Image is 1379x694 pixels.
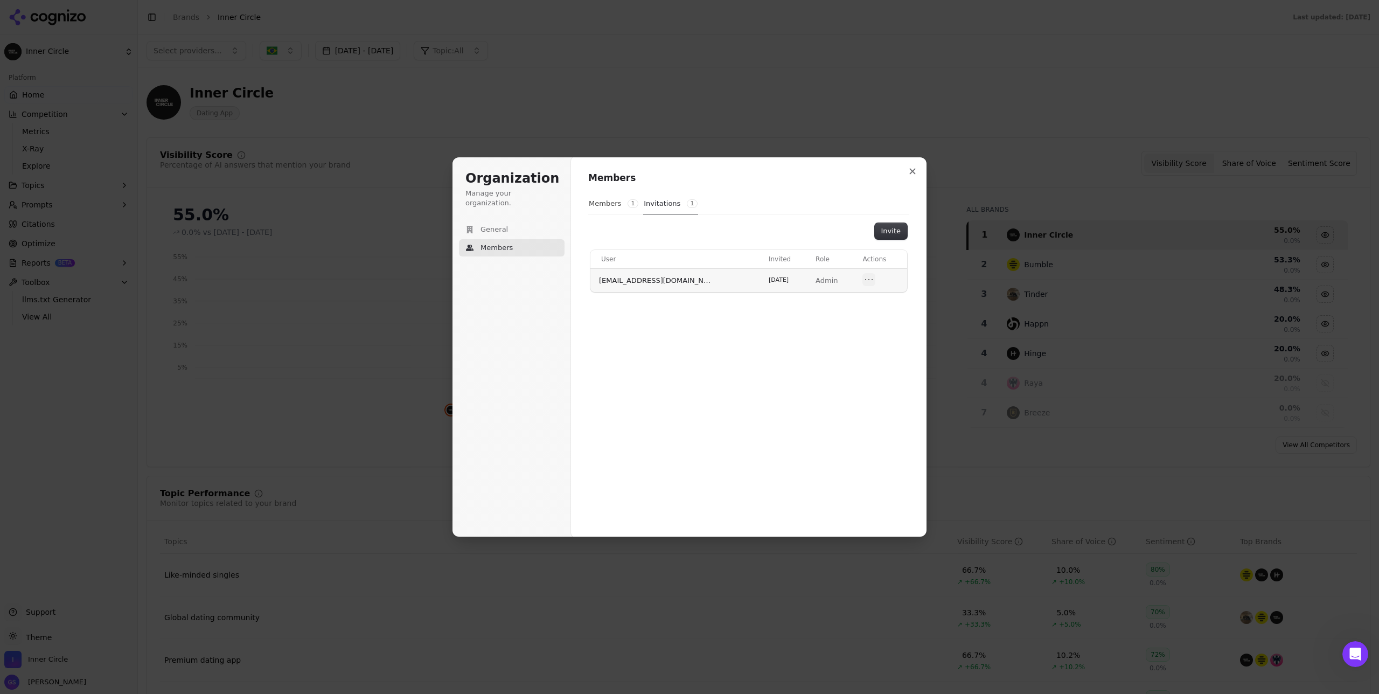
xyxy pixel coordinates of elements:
[465,170,558,188] h1: Organization
[177,566,193,588] span: 😐
[324,4,344,25] button: Collapse window
[480,243,513,253] span: Members
[764,250,811,268] th: Invited
[459,221,565,238] button: General
[143,566,171,588] span: disappointed reaction
[590,250,764,268] th: User
[816,276,849,286] p: Admin
[480,225,508,234] span: General
[171,566,199,588] span: neutral face reaction
[199,566,227,588] span: smiley reaction
[875,223,907,239] button: Invite
[142,601,228,610] a: Open in help center
[1342,641,1368,667] iframe: Intercom live chat
[687,199,698,208] span: 1
[628,199,638,208] span: 1
[858,250,907,268] th: Actions
[599,276,712,286] span: [EMAIL_ADDRESS][DOMAIN_NAME]
[588,172,909,185] h1: Members
[344,4,364,24] div: Close
[903,162,922,181] button: Close modal
[588,193,639,214] button: Members
[205,566,221,588] span: 😃
[459,239,565,256] button: Members
[7,4,27,25] button: go back
[769,276,789,283] span: [DATE]
[811,250,858,268] th: Role
[465,189,558,208] p: Manage your organization.
[862,273,875,286] button: Open menu
[643,193,698,214] button: Invitations
[149,566,165,588] span: 😞
[13,556,358,567] div: Did this answer your question?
